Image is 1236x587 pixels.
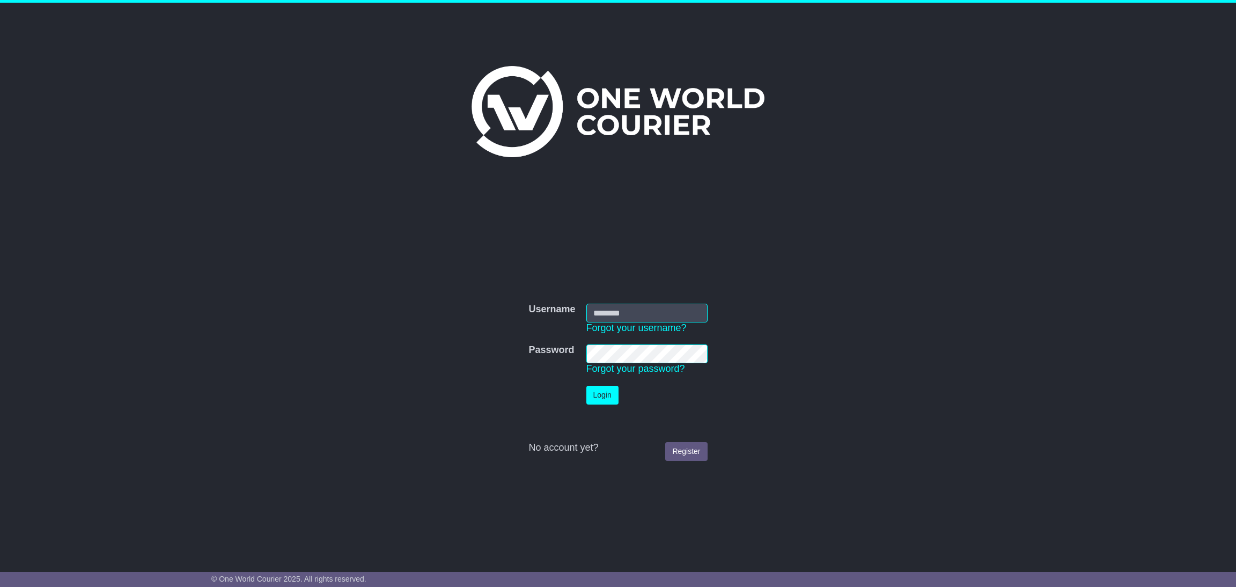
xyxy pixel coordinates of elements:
span: © One World Courier 2025. All rights reserved. [211,575,366,583]
img: One World [472,66,764,157]
button: Login [586,386,619,405]
label: Username [528,304,575,315]
div: No account yet? [528,442,707,454]
label: Password [528,344,574,356]
a: Register [665,442,707,461]
a: Forgot your password? [586,363,685,374]
a: Forgot your username? [586,322,687,333]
